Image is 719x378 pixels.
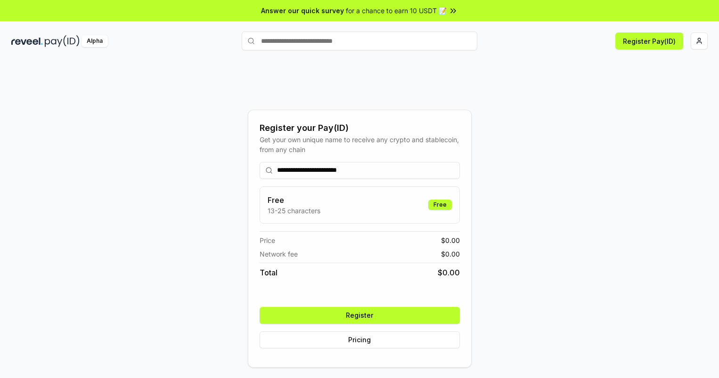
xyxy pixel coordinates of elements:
[260,331,460,348] button: Pricing
[268,194,320,206] h3: Free
[268,206,320,216] p: 13-25 characters
[441,235,460,245] span: $ 0.00
[260,267,278,278] span: Total
[45,35,80,47] img: pay_id
[261,6,344,16] span: Answer our quick survey
[11,35,43,47] img: reveel_dark
[260,121,460,135] div: Register your Pay(ID)
[260,235,275,245] span: Price
[438,267,460,278] span: $ 0.00
[428,200,452,210] div: Free
[346,6,447,16] span: for a chance to earn 10 USDT 📝
[260,249,298,259] span: Network fee
[260,135,460,154] div: Get your own unique name to receive any crypto and stablecoin, from any chain
[82,35,108,47] div: Alpha
[441,249,460,259] span: $ 0.00
[615,32,683,49] button: Register Pay(ID)
[260,307,460,324] button: Register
